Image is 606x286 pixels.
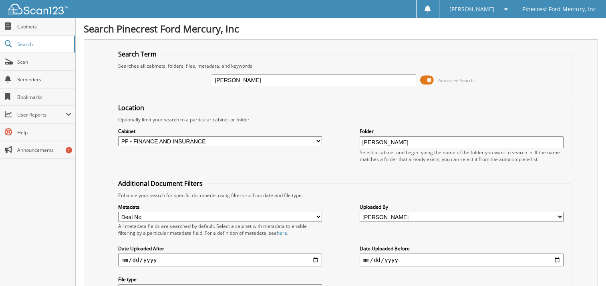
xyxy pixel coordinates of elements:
div: All metadata fields are searched by default. Select a cabinet with metadata to enable filtering b... [118,223,322,236]
span: Reminders [17,76,71,83]
div: Enhance your search for specific documents using filters such as date and file type. [114,192,568,199]
div: 1 [66,147,72,153]
span: Announcements [17,147,71,153]
label: Date Uploaded Before [360,245,564,252]
span: Cabinets [17,23,71,30]
legend: Additional Document Filters [114,179,207,188]
span: Scan [17,58,71,65]
h1: Search Pinecrest Ford Mercury, Inc [84,22,598,35]
span: Advanced Search [438,77,474,83]
span: Help [17,129,71,136]
legend: Location [114,103,148,112]
label: Uploaded By [360,203,564,210]
span: [PERSON_NAME] [449,7,494,12]
label: File type [118,276,322,283]
img: scan123-logo-white.svg [8,4,68,14]
legend: Search Term [114,50,161,58]
label: Date Uploaded After [118,245,322,252]
input: start [118,254,322,266]
span: Pinecrest Ford Mercury, Inc [522,7,596,12]
span: Bookmarks [17,94,71,101]
div: Searches all cabinets, folders, files, metadata, and keywords [114,62,568,69]
input: end [360,254,564,266]
span: User Reports [17,111,66,118]
a: here [277,230,287,236]
label: Cabinet [118,128,322,135]
label: Metadata [118,203,322,210]
div: Select a cabinet and begin typing the name of the folder you want to search in. If the name match... [360,149,564,163]
div: Optionally limit your search to a particular cabinet or folder [114,116,568,123]
span: Search [17,41,70,48]
label: Folder [360,128,564,135]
